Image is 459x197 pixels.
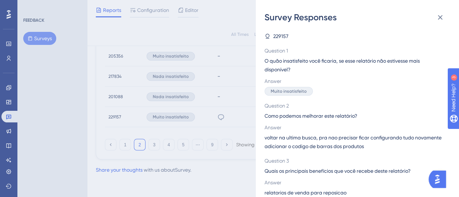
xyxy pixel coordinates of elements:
span: Question 1 [265,46,444,55]
div: Survey Responses [265,12,450,23]
span: Need Help? [17,2,45,11]
span: Answer [265,178,444,187]
span: Como podemos melhorar este relatório? [265,112,444,120]
span: relatorios de venda para reposicao [265,188,347,197]
span: 229157 [273,32,288,41]
span: Answer [265,77,444,85]
span: Answer [265,123,444,132]
span: voltar na ultima busca, pra nao precisar ficar configurando tudo novamente adicionar o codigo de ... [265,133,444,151]
span: O quão insatisfeito você ficaria, se esse relatório não estivesse mais disponível? [265,56,444,74]
span: Muito insatisfeito [271,88,307,94]
span: Question 2 [265,101,444,110]
span: Question 3 [265,156,444,165]
span: Quais os principais benefícios que você recebe deste relatório? [265,167,444,175]
div: 3 [50,4,53,9]
iframe: UserGuiding AI Assistant Launcher [429,168,450,190]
